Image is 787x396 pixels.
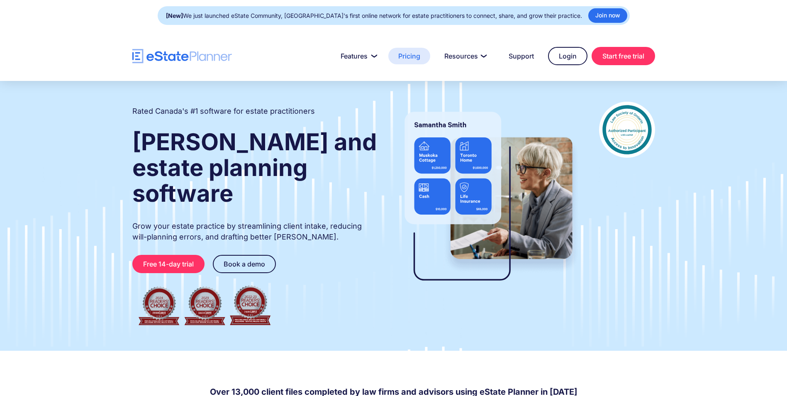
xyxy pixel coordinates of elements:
a: Features [331,48,384,64]
a: Free 14-day trial [132,255,205,273]
a: home [132,49,232,64]
strong: [PERSON_NAME] and estate planning software [132,128,377,208]
a: Resources [434,48,495,64]
p: Grow your estate practice by streamlining client intake, reducing will-planning errors, and draft... [132,221,378,242]
img: estate planner showing wills to their clients, using eState Planner, a leading estate planning so... [395,102,582,297]
a: Join now [588,8,627,23]
div: We just launched eState Community, [GEOGRAPHIC_DATA]'s first online network for estate practition... [166,10,582,22]
a: Support [499,48,544,64]
h2: Rated Canada's #1 software for estate practitioners [132,106,315,117]
a: Login [548,47,587,65]
a: Start free trial [592,47,655,65]
a: Pricing [388,48,430,64]
a: Book a demo [213,255,276,273]
strong: [New] [166,12,183,19]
